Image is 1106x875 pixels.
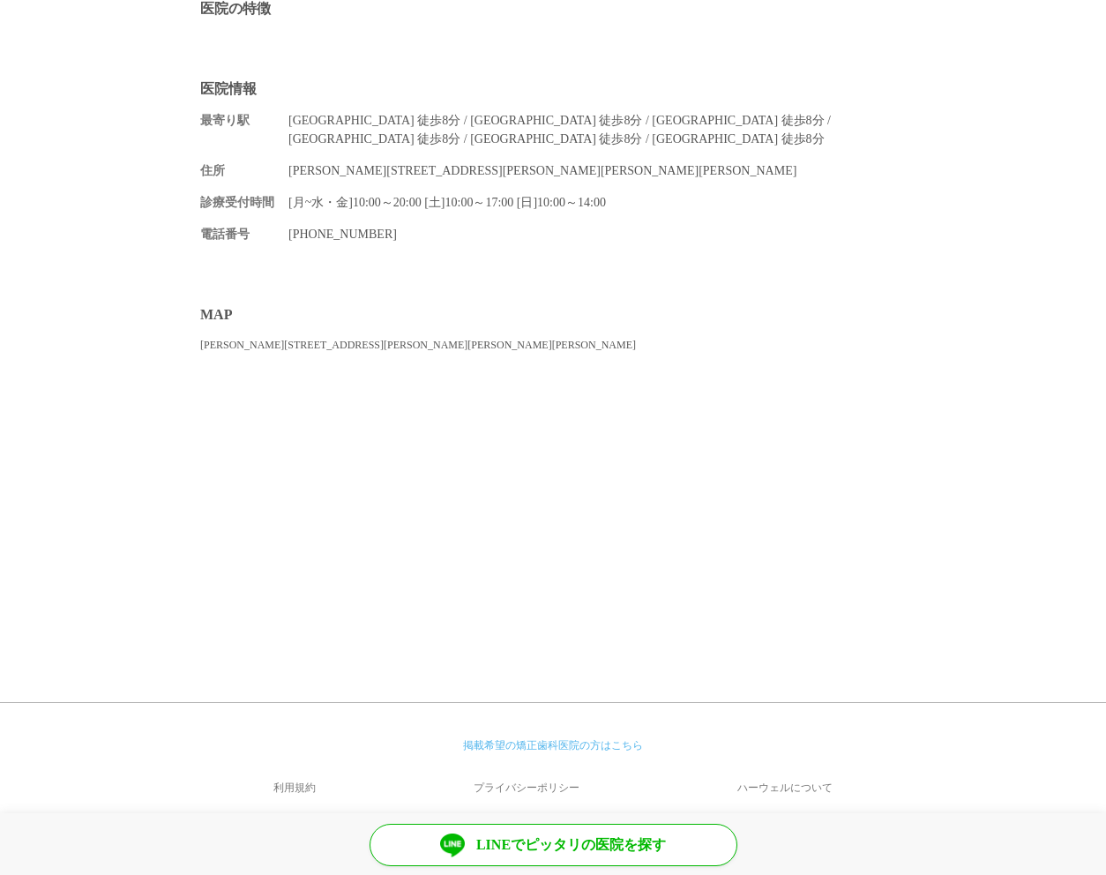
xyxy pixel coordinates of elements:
[200,337,906,353] div: [PERSON_NAME][STREET_ADDRESS][PERSON_NAME][PERSON_NAME][PERSON_NAME]
[200,111,288,130] dt: 最寄り駅
[400,767,654,809] a: プライバシーポリシー
[663,767,906,809] a: ハーウェルについて
[200,767,390,809] a: 利用規約
[652,114,831,127] span: [GEOGRAPHIC_DATA] 徒歩8分
[463,739,643,752] a: 掲載希望の矯正歯科医院の方はこちら
[470,132,652,146] span: [GEOGRAPHIC_DATA] 徒歩8分
[288,114,470,127] span: [GEOGRAPHIC_DATA] 徒歩8分
[288,225,906,243] dd: [PHONE_NUMBER]
[200,225,288,243] dt: 電話番号
[288,132,470,146] span: [GEOGRAPHIC_DATA] 徒歩8分
[470,114,652,127] span: [GEOGRAPHIC_DATA] 徒歩8分
[288,161,906,180] dd: [PERSON_NAME][STREET_ADDRESS][PERSON_NAME][PERSON_NAME][PERSON_NAME]
[370,824,737,866] a: LINEでピッタリの医院を探す
[652,132,824,146] span: [GEOGRAPHIC_DATA] 徒歩8分
[200,193,288,212] dt: 診療受付時間
[200,79,906,98] h2: 医院情報
[200,161,288,180] dt: 住所
[288,196,606,209] span: [月~水・金]10:00～20:00 [土]10:00～17:00 [日]10:00～14:00
[200,305,906,324] h2: MAP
